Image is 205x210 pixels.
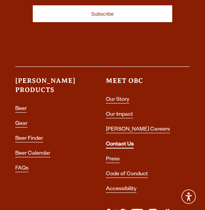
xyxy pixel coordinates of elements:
[106,171,148,178] a: Code of Conduct
[106,76,190,92] h3: Meet OBC
[15,121,27,128] a: Gear
[15,166,29,172] a: FAQs
[106,112,133,118] a: Our Impact
[15,76,99,101] h3: [PERSON_NAME] Products
[106,127,170,133] a: [PERSON_NAME] Careers
[106,97,129,103] a: Our Story
[106,157,120,163] a: Press
[106,142,134,149] a: Contact Us
[33,5,172,22] input: Subscribe
[15,136,43,142] a: Beer Finder
[106,186,136,193] a: Accessibility
[180,188,197,205] div: Accessibility Menu
[15,151,50,157] a: Beer Calendar
[15,106,27,113] a: Beer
